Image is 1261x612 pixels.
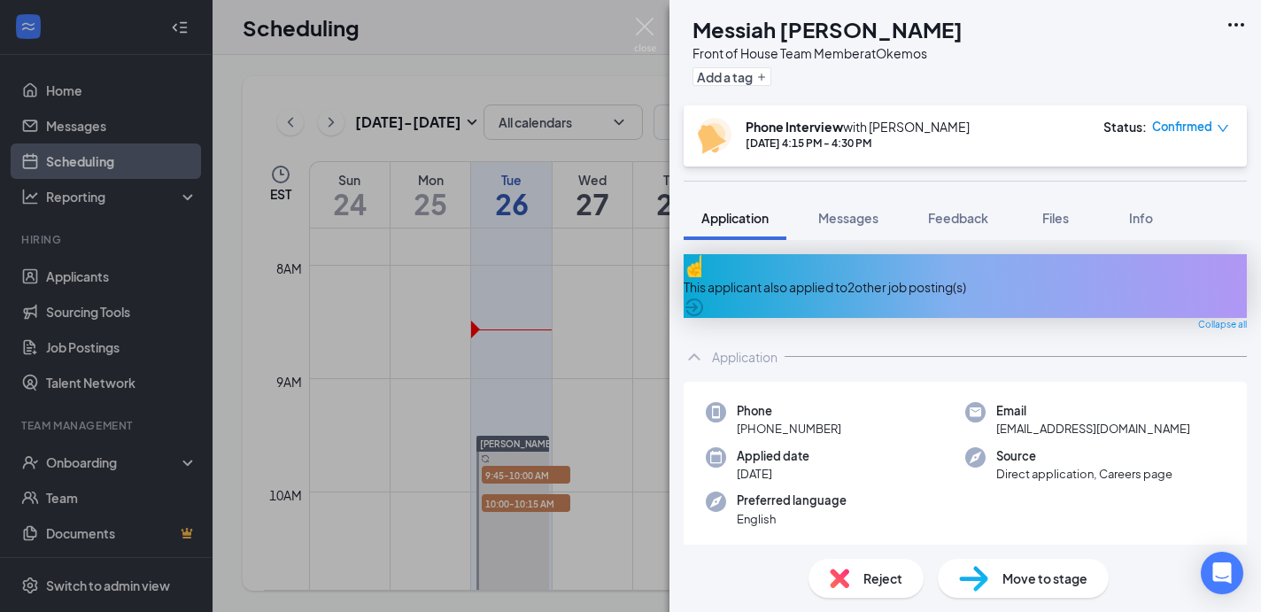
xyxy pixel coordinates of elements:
[712,348,777,366] div: Application
[684,297,705,318] svg: ArrowCircle
[1042,210,1069,226] span: Files
[1103,118,1147,136] div: Status :
[996,402,1190,420] span: Email
[746,136,970,151] div: [DATE] 4:15 PM - 4:30 PM
[737,465,809,483] span: [DATE]
[1129,210,1153,226] span: Info
[863,569,902,588] span: Reject
[928,210,988,226] span: Feedback
[701,210,769,226] span: Application
[746,118,970,136] div: with [PERSON_NAME]
[996,465,1172,483] span: Direct application, Careers page
[737,510,847,528] span: English
[692,67,771,86] button: PlusAdd a tag
[1152,118,1212,136] span: Confirmed
[684,346,705,368] svg: ChevronUp
[692,14,963,44] h1: Messiah [PERSON_NAME]
[1201,552,1243,594] div: Open Intercom Messenger
[996,420,1190,438] span: [EMAIL_ADDRESS][DOMAIN_NAME]
[756,72,767,82] svg: Plus
[737,447,809,465] span: Applied date
[1002,569,1087,588] span: Move to stage
[818,210,878,226] span: Messages
[1217,122,1229,135] span: down
[737,402,841,420] span: Phone
[996,447,1172,465] span: Source
[692,44,963,62] div: Front of House Team Member at Okemos
[1226,14,1247,35] svg: Ellipses
[737,420,841,438] span: [PHONE_NUMBER]
[684,277,1247,297] div: This applicant also applied to 2 other job posting(s)
[1198,318,1247,332] span: Collapse all
[737,492,847,509] span: Preferred language
[746,119,843,135] b: Phone Interview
